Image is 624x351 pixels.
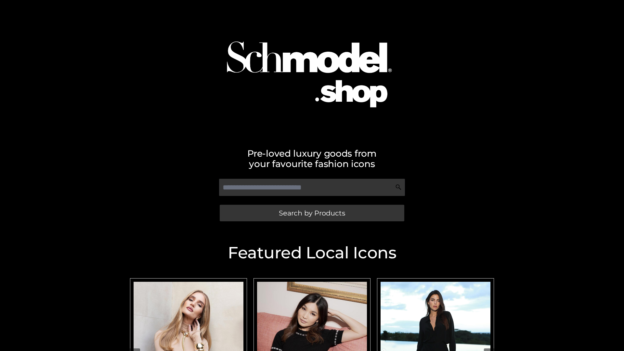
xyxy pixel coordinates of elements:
h2: Pre-loved luxury goods from your favourite fashion icons [127,148,497,169]
h2: Featured Local Icons​ [127,245,497,261]
a: Search by Products [220,205,404,221]
img: Search Icon [395,184,402,190]
span: Search by Products [279,210,345,216]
